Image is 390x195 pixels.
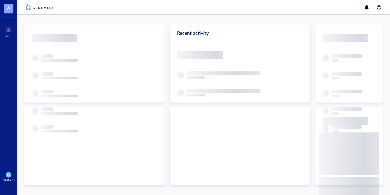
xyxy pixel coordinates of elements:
div: Add [6,34,12,38]
span: PG [7,173,10,176]
div: Account [3,178,15,181]
span: A [7,4,10,12]
img: genemod-logo [24,4,54,11]
div: Recent activity [170,24,310,42]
